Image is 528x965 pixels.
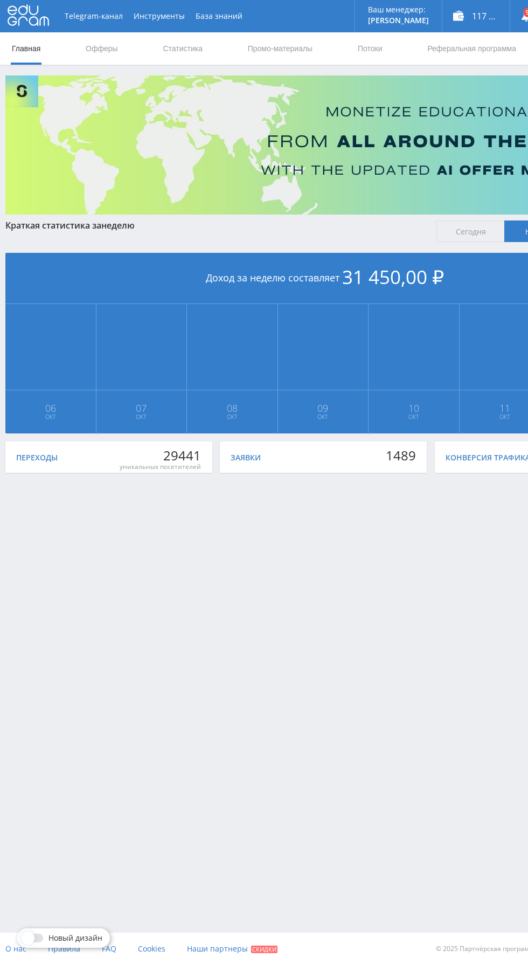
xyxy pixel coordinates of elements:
a: Cookies [138,933,165,965]
span: FAQ [102,943,116,954]
a: О нас [5,933,26,965]
p: Ваш менеджер: [368,5,429,14]
div: Заявки [231,453,261,462]
span: 10 [369,404,458,412]
span: неделю [101,219,135,231]
span: Окт [6,412,95,421]
span: Новый дизайн [48,934,102,942]
span: Сегодня [436,220,505,242]
div: 1489 [386,448,416,463]
span: Окт [279,412,368,421]
div: Краткая статистика за [5,220,426,230]
a: Офферы [85,32,119,65]
span: Наши партнеры [187,943,248,954]
span: Скидки [251,946,277,953]
span: 07 [97,404,186,412]
span: Правила [48,943,80,954]
a: Статистика [162,32,204,65]
span: Окт [369,412,458,421]
a: Промо-материалы [247,32,314,65]
span: Окт [97,412,186,421]
div: Переходы [16,453,58,462]
div: 29441 [120,448,201,463]
a: Реферальная программа [426,32,517,65]
span: 08 [187,404,277,412]
a: FAQ [102,933,116,965]
span: О нас [5,943,26,954]
span: 06 [6,404,95,412]
span: Cookies [138,943,165,954]
div: уникальных посетителей [120,463,201,471]
a: Главная [11,32,41,65]
a: Правила [48,933,80,965]
span: Окт [187,412,277,421]
span: 09 [279,404,368,412]
a: Потоки [357,32,384,65]
a: Наши партнеры Скидки [187,933,277,965]
span: 31 450,00 ₽ [342,264,444,289]
p: [PERSON_NAME] [368,16,429,25]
